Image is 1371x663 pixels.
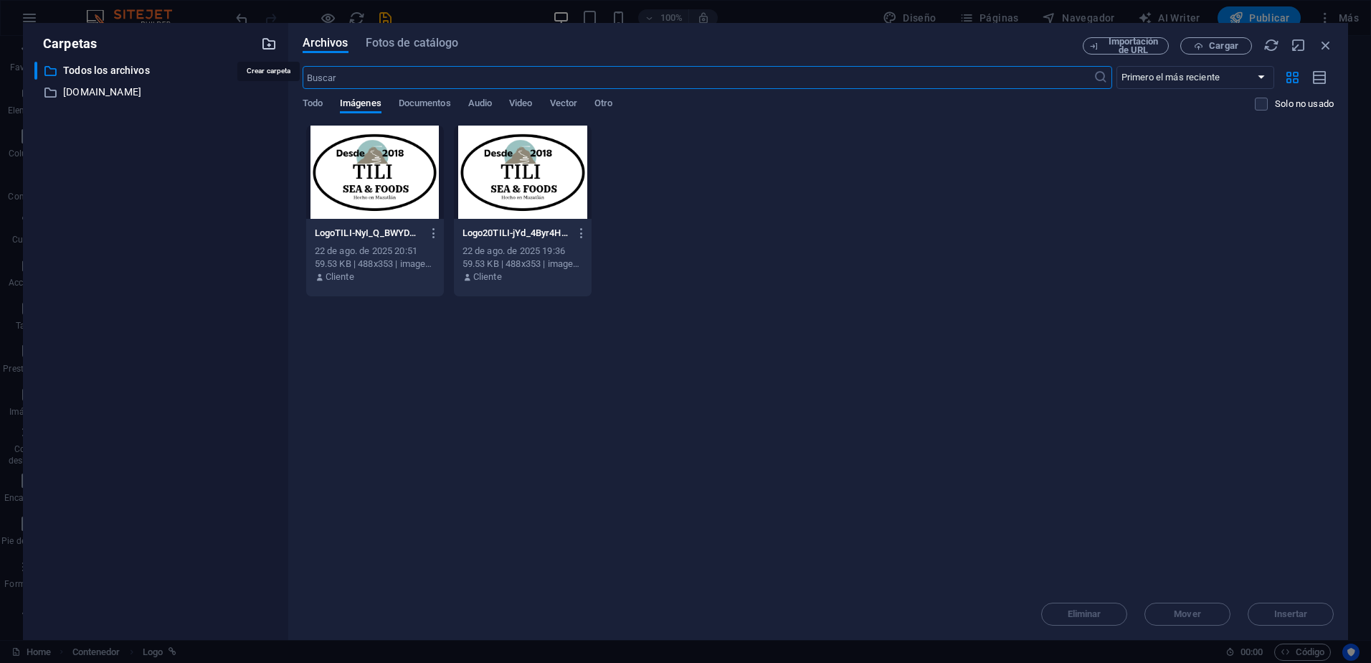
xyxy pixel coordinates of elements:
[63,84,250,100] p: [DOMAIN_NAME]
[34,34,97,53] p: Carpetas
[315,227,422,240] p: LogoTILI-NyI_Q_BWYDMqX_xvjpFPqw.jpg
[315,245,435,258] div: 22 de ago. de 2025 20:51
[1180,37,1252,55] button: Cargar
[1209,42,1238,50] span: Cargar
[63,62,250,79] p: Todos los archivos
[1275,98,1334,110] p: Solo muestra los archivos que no están usándose en el sitio web. Los archivos añadidos durante es...
[23,492,200,547] span: FRESH MARKET EN MAZATLAN - WALMART MARINA - SORIANA TOREO
[550,95,578,115] span: Vector
[303,66,1094,89] input: Buscar
[462,258,583,271] div: 59.53 KB | 488x353 | image/jpeg
[1263,37,1279,53] i: Volver a cargar
[295,151,300,168] i: 
[303,34,348,52] span: Archivos
[473,271,502,283] p: Cliente
[366,34,459,52] span: Fotos de catálogo
[594,95,612,115] span: Otro
[1104,37,1162,55] span: Importación de URL
[1291,37,1306,53] i: Minimizar
[303,95,323,115] span: Todo
[468,95,492,115] span: Audio
[399,95,451,115] span: Documentos
[509,95,532,115] span: Video
[1083,37,1169,55] button: Importación de URL
[34,62,37,80] div: ​
[1318,37,1334,53] i: Cerrar
[34,83,277,101] div: [DOMAIN_NAME]
[315,258,435,271] div: 59.53 KB | 488x353 | image/jpeg
[340,95,381,115] span: Imágenes
[462,227,570,240] p: Logo20TILI-jYd_4Byr4HlACjjr4NdCGg.jpg
[326,271,354,283] p: Cliente
[462,245,583,258] div: 22 de ago. de 2025 19:36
